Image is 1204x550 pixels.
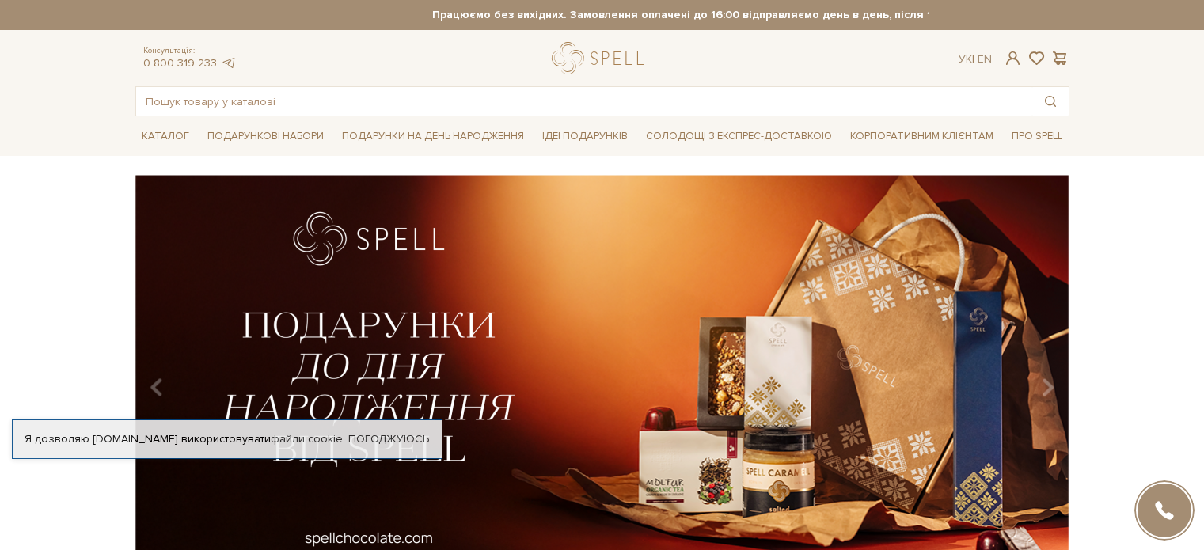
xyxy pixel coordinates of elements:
a: En [978,52,992,66]
span: Ідеї подарунків [536,124,634,149]
span: | [972,52,974,66]
a: telegram [221,56,237,70]
span: Подарункові набори [201,124,330,149]
a: Погоджуюсь [348,432,429,446]
a: Корпоративним клієнтам [844,123,1000,150]
div: Я дозволяю [DOMAIN_NAME] використовувати [13,432,442,446]
div: Ук [959,52,992,66]
a: Солодощі з експрес-доставкою [640,123,838,150]
span: Подарунки на День народження [336,124,530,149]
a: файли cookie [271,432,343,446]
span: Про Spell [1005,124,1069,149]
button: Пошук товару у каталозі [1032,87,1069,116]
span: Каталог [135,124,196,149]
input: Пошук товару у каталозі [136,87,1032,116]
a: 0 800 319 233 [143,56,217,70]
span: Консультація: [143,46,237,56]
